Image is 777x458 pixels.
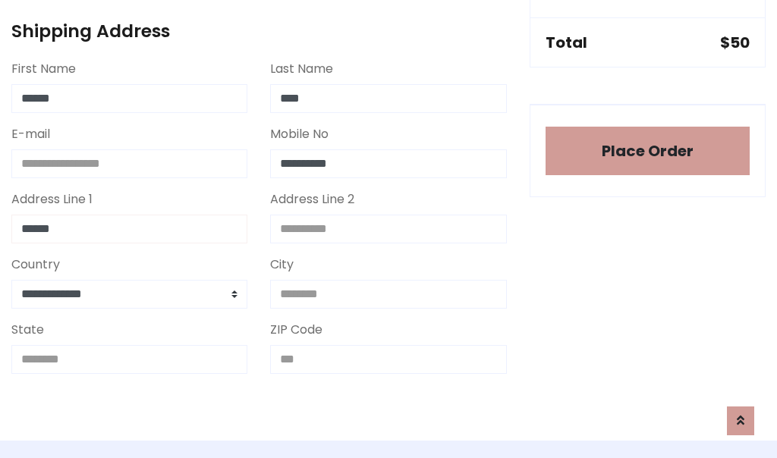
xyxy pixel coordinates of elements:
label: Last Name [270,60,333,78]
h4: Shipping Address [11,20,507,42]
label: ZIP Code [270,321,322,339]
button: Place Order [546,127,750,175]
h5: Total [546,33,587,52]
label: Country [11,256,60,274]
span: 50 [730,32,750,53]
label: E-mail [11,125,50,143]
label: City [270,256,294,274]
label: First Name [11,60,76,78]
label: Address Line 1 [11,190,93,209]
h5: $ [720,33,750,52]
label: Mobile No [270,125,329,143]
label: State [11,321,44,339]
label: Address Line 2 [270,190,354,209]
